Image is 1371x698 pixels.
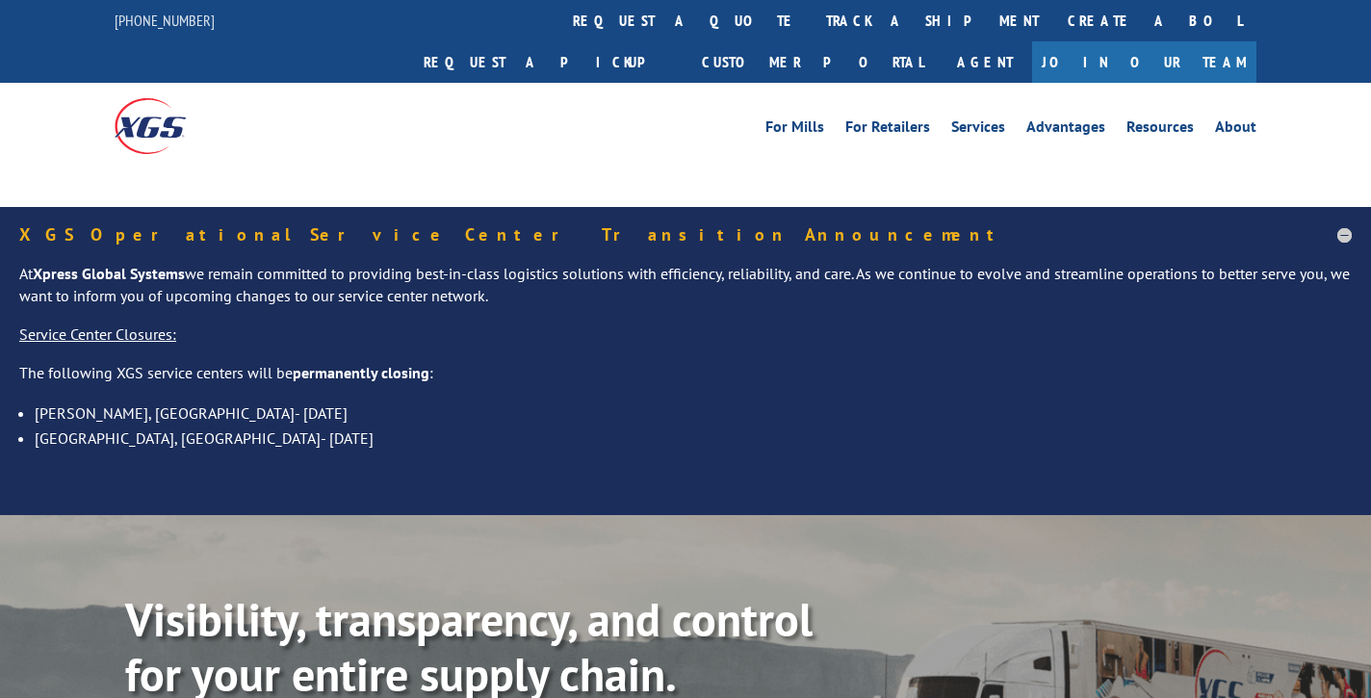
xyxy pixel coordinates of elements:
a: Join Our Team [1032,41,1256,83]
li: [PERSON_NAME], [GEOGRAPHIC_DATA]- [DATE] [35,401,1352,426]
strong: Xpress Global Systems [33,264,185,283]
a: Customer Portal [687,41,938,83]
a: For Mills [765,119,824,141]
a: For Retailers [845,119,930,141]
a: Request a pickup [409,41,687,83]
a: About [1215,119,1256,141]
a: Services [951,119,1005,141]
a: [PHONE_NUMBER] [115,11,215,30]
strong: permanently closing [293,363,429,382]
h5: XGS Operational Service Center Transition Announcement [19,226,1352,244]
li: [GEOGRAPHIC_DATA], [GEOGRAPHIC_DATA]- [DATE] [35,426,1352,451]
a: Resources [1126,119,1194,141]
p: The following XGS service centers will be : [19,362,1352,401]
a: Agent [938,41,1032,83]
p: At we remain committed to providing best-in-class logistics solutions with efficiency, reliabilit... [19,263,1352,324]
u: Service Center Closures: [19,324,176,344]
a: Advantages [1026,119,1105,141]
